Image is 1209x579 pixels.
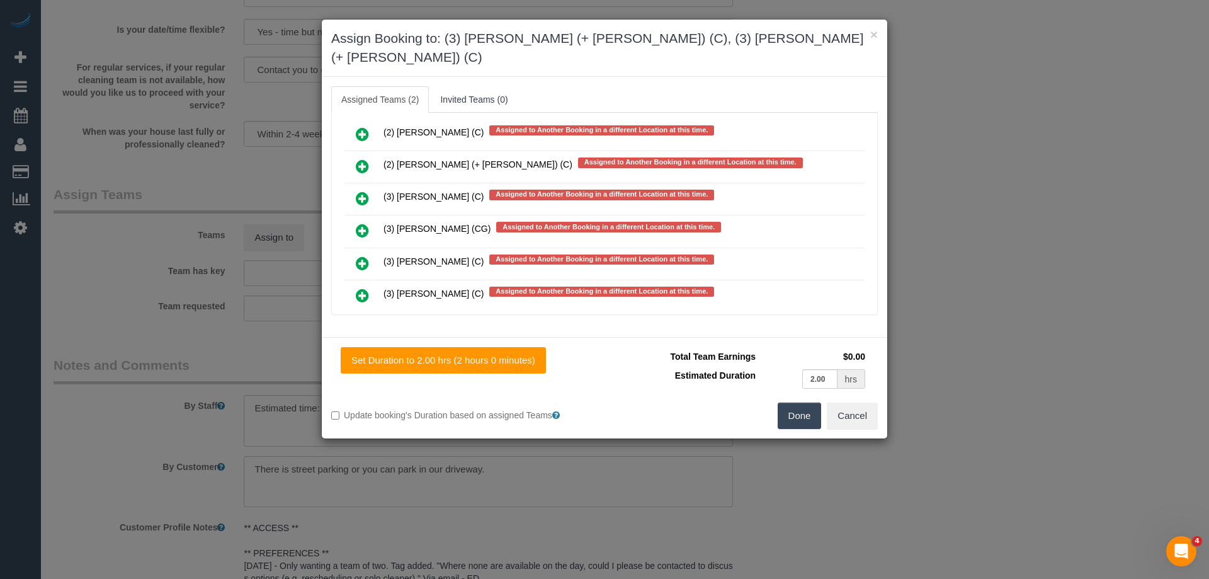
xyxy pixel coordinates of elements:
span: Assigned to Another Booking in a different Location at this time. [489,125,714,135]
td: Total Team Earnings [614,347,759,366]
span: Assigned to Another Booking in a different Location at this time. [489,287,714,297]
a: Invited Teams (0) [430,86,518,113]
span: (2) [PERSON_NAME] (C) [383,127,484,137]
button: Done [778,403,822,429]
span: Estimated Duration [675,370,756,381]
a: Assigned Teams (2) [331,86,429,113]
span: (3) [PERSON_NAME] (C) [383,256,484,267]
input: Update booking's Duration based on assigned Teams [331,411,339,420]
h3: Assign Booking to: (3) [PERSON_NAME] (+ [PERSON_NAME]) (C), (3) [PERSON_NAME] (+ [PERSON_NAME]) (C) [331,29,878,67]
span: Assigned to Another Booking in a different Location at this time. [496,222,721,232]
iframe: Intercom live chat [1166,536,1196,566]
label: Update booking's Duration based on assigned Teams [331,409,595,421]
span: Assigned to Another Booking in a different Location at this time. [489,255,714,265]
button: Cancel [827,403,878,429]
span: (2) [PERSON_NAME] (+ [PERSON_NAME]) (C) [383,160,572,170]
button: × [870,28,878,41]
div: hrs [837,369,865,389]
span: (3) [PERSON_NAME] (C) [383,192,484,202]
span: Assigned to Another Booking in a different Location at this time. [578,158,803,168]
button: Set Duration to 2.00 hrs (2 hours 0 minutes) [341,347,546,374]
td: $0.00 [759,347,868,366]
span: 4 [1192,536,1202,546]
span: (3) [PERSON_NAME] (C) [383,289,484,299]
span: (3) [PERSON_NAME] (CG) [383,224,491,234]
span: Assigned to Another Booking in a different Location at this time. [489,190,714,200]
